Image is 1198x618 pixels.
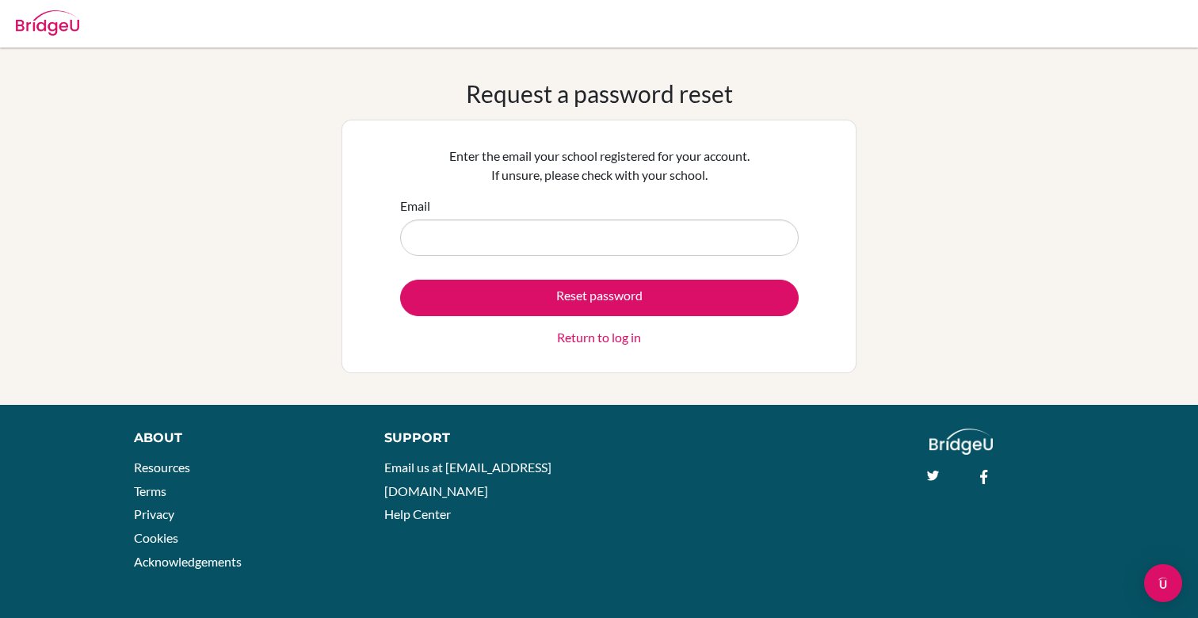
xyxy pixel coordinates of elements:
a: Terms [134,483,166,498]
div: Support [384,429,582,448]
img: logo_white@2x-f4f0deed5e89b7ecb1c2cc34c3e3d731f90f0f143d5ea2071677605dd97b5244.png [929,429,994,455]
a: Privacy [134,506,174,521]
h1: Request a password reset [466,79,733,108]
a: Email us at [EMAIL_ADDRESS][DOMAIN_NAME] [384,460,551,498]
a: Help Center [384,506,451,521]
a: Resources [134,460,190,475]
button: Reset password [400,280,799,316]
a: Return to log in [557,328,641,347]
p: Enter the email your school registered for your account. If unsure, please check with your school. [400,147,799,185]
a: Cookies [134,530,178,545]
label: Email [400,196,430,216]
div: About [134,429,349,448]
a: Acknowledgements [134,554,242,569]
img: Bridge-U [16,10,79,36]
div: Open Intercom Messenger [1144,564,1182,602]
